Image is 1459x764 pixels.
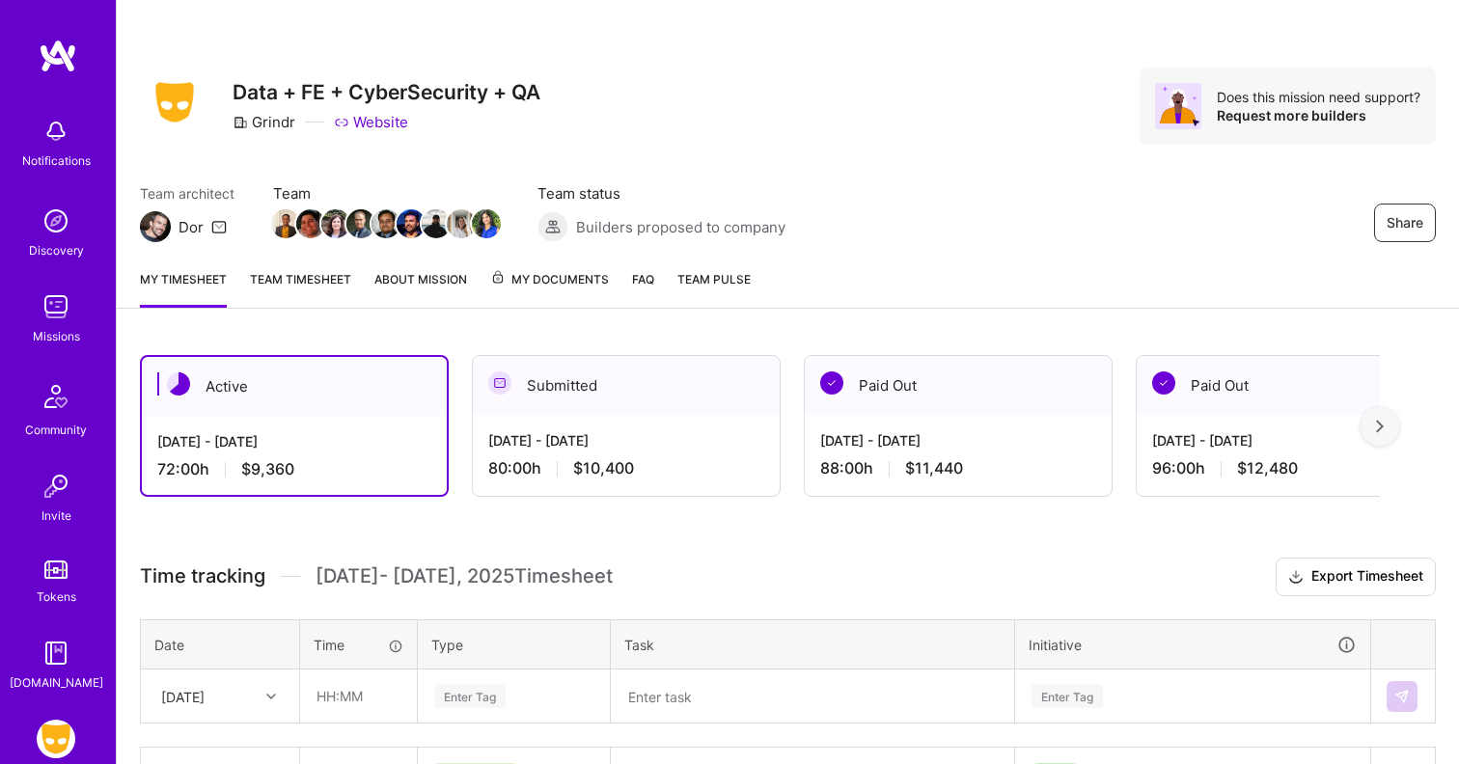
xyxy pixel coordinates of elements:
a: Team Member Avatar [449,207,474,240]
span: Time tracking [140,564,265,588]
div: [DATE] - [DATE] [488,430,764,450]
img: Active [167,372,190,396]
img: Invite [37,467,75,505]
span: Team architect [140,183,234,204]
span: $11,440 [905,458,963,478]
a: Website [334,112,408,132]
img: Builders proposed to company [537,211,568,242]
div: Request more builders [1217,106,1420,124]
a: Team Member Avatar [298,207,323,240]
div: [DATE] - [DATE] [1152,430,1428,450]
div: Invite [41,505,71,526]
div: Dor [179,217,204,237]
div: Paid Out [805,356,1112,415]
input: HH:MM [301,670,416,722]
a: Team Member Avatar [323,207,348,240]
img: Company Logo [140,76,209,128]
div: Community [25,420,87,440]
a: Grindr: Data + FE + CyberSecurity + QA [32,720,80,758]
div: 88:00 h [820,458,1096,478]
div: 72:00 h [157,459,431,479]
span: [DATE] - [DATE] , 2025 Timesheet [316,564,613,588]
img: right [1376,420,1384,433]
img: Team Member Avatar [447,209,476,238]
img: Team Member Avatar [321,209,350,238]
div: 96:00 h [1152,458,1428,478]
div: [DOMAIN_NAME] [10,672,103,693]
span: $9,360 [241,459,294,479]
div: Time [314,635,403,655]
img: Team Architect [140,211,171,242]
img: Submitted [488,371,511,395]
button: Share [1374,204,1436,242]
div: Enter Tag [1032,681,1103,711]
div: Missions [33,326,80,346]
img: teamwork [37,287,75,326]
a: Team Member Avatar [348,207,373,240]
th: Task [611,619,1015,669]
img: Team Member Avatar [296,209,325,238]
div: 80:00 h [488,458,764,478]
div: Notifications [22,150,91,171]
img: tokens [44,560,68,579]
a: My Documents [490,269,609,308]
div: Paid Out [1137,356,1444,415]
span: Team Pulse [677,272,751,286]
div: Grindr [233,112,295,132]
div: Does this mission need support? [1217,88,1420,106]
span: Team [273,183,499,204]
button: Export Timesheet [1276,558,1436,596]
img: Team Member Avatar [472,209,501,238]
div: Initiative [1029,634,1357,656]
img: logo [39,39,77,73]
i: icon CompanyGray [233,115,248,130]
i: icon Chevron [266,692,276,701]
a: Team Member Avatar [424,207,449,240]
div: [DATE] - [DATE] [157,431,431,451]
div: Tokens [37,587,76,607]
img: Avatar [1155,83,1201,129]
th: Type [418,619,611,669]
span: $12,480 [1237,458,1298,478]
div: Discovery [29,240,84,260]
a: Team Member Avatar [273,207,298,240]
a: Team Member Avatar [474,207,499,240]
img: discovery [37,202,75,240]
img: Team Member Avatar [397,209,426,238]
img: Team Member Avatar [346,209,375,238]
a: Team Pulse [677,269,751,308]
a: Team Member Avatar [373,207,399,240]
span: My Documents [490,269,609,290]
img: Paid Out [1152,371,1175,395]
span: Share [1387,213,1423,232]
a: FAQ [632,269,654,308]
img: Paid Out [820,371,843,395]
a: Team Member Avatar [399,207,424,240]
i: icon Download [1288,567,1304,587]
div: Enter Tag [434,681,506,711]
img: Submit [1394,689,1410,704]
a: About Mission [374,269,467,308]
img: Community [33,373,79,420]
div: [DATE] - [DATE] [820,430,1096,450]
img: Team Member Avatar [422,209,451,238]
a: My timesheet [140,269,227,308]
th: Date [141,619,300,669]
div: Active [142,357,447,416]
div: Submitted [473,356,780,415]
img: bell [37,112,75,150]
span: Builders proposed to company [576,217,785,237]
i: icon Mail [211,219,227,234]
a: Team timesheet [250,269,351,308]
img: Team Member Avatar [372,209,400,238]
h3: Data + FE + CyberSecurity + QA [233,80,540,104]
div: [DATE] [161,686,205,706]
img: guide book [37,634,75,672]
img: Grindr: Data + FE + CyberSecurity + QA [37,720,75,758]
span: Team status [537,183,785,204]
img: Team Member Avatar [271,209,300,238]
span: $10,400 [573,458,634,478]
